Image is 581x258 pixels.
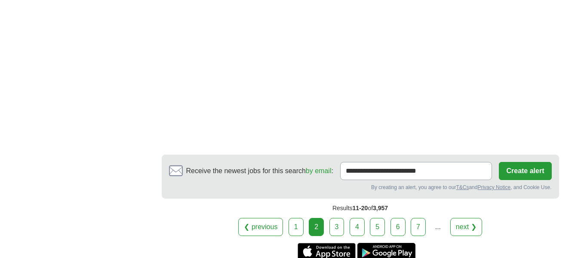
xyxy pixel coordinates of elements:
a: T&Cs [456,184,469,190]
a: by email [306,167,332,174]
a: next ❯ [450,218,482,236]
a: ❮ previous [238,218,283,236]
div: By creating an alert, you agree to our and , and Cookie Use. [169,183,552,191]
a: 4 [350,218,365,236]
a: 6 [390,218,406,236]
span: 11-20 [353,205,368,211]
div: Results of [162,199,559,218]
button: Create alert [499,162,551,180]
a: 5 [370,218,385,236]
div: 2 [309,218,324,236]
span: Receive the newest jobs for this search : [186,166,333,176]
a: Privacy Notice [477,184,510,190]
a: 1 [289,218,304,236]
a: 3 [329,218,344,236]
span: 3,957 [373,205,388,211]
div: ... [429,218,446,236]
a: 7 [411,218,426,236]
